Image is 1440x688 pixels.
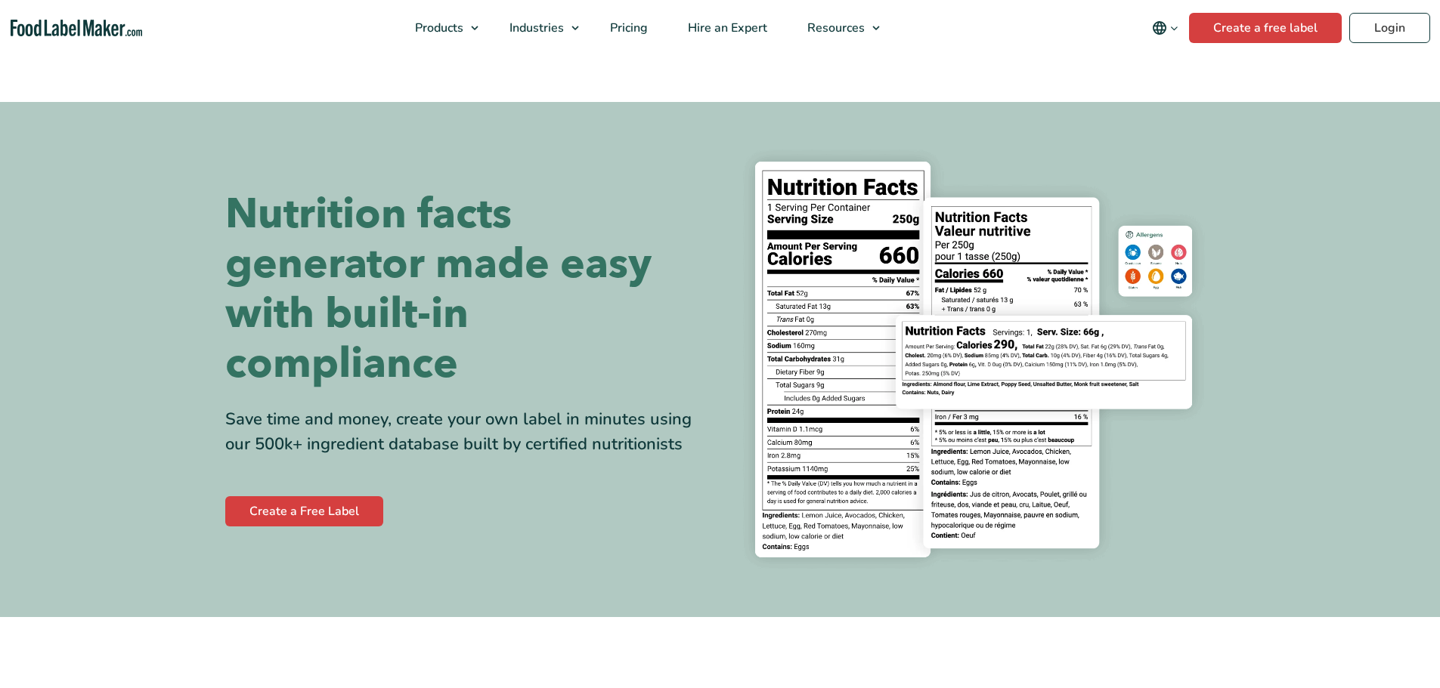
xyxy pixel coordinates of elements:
[1349,13,1430,43] a: Login
[505,20,565,36] span: Industries
[605,20,649,36] span: Pricing
[225,407,709,457] div: Save time and money, create your own label in minutes using our 500k+ ingredient database built b...
[1141,13,1189,43] button: Change language
[683,20,769,36] span: Hire an Expert
[225,496,383,526] a: Create a Free Label
[410,20,465,36] span: Products
[1189,13,1342,43] a: Create a free label
[225,190,709,389] h1: Nutrition facts generator made easy with built-in compliance
[11,20,143,37] a: Food Label Maker homepage
[803,20,866,36] span: Resources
